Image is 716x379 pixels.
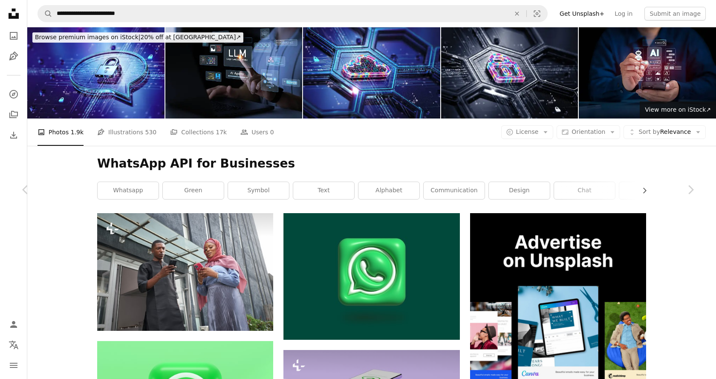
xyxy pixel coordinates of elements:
a: Log in [609,7,638,20]
span: License [516,128,539,135]
a: Browse premium images on iStock|20% off at [GEOGRAPHIC_DATA]↗ [27,27,248,48]
span: Sort by [638,128,660,135]
a: Photos [5,27,22,44]
a: View more on iStock↗ [640,101,716,119]
a: Get Unsplash+ [554,7,609,20]
span: Relevance [638,128,691,136]
span: Browse premium images on iStock | [35,34,140,41]
a: design [489,182,550,199]
button: Submit an image [644,7,706,20]
img: Artificial Intelligence and mobile technology concept. Man using smartphone for AI Search, Genera... [579,27,716,119]
button: Clear [508,6,526,22]
button: License [501,125,554,139]
a: symbol [228,182,289,199]
a: text [293,182,354,199]
a: Collections [5,106,22,123]
img: a green square icon with a phone in the middle [283,213,459,340]
button: Language [5,336,22,353]
span: 0 [270,127,274,137]
a: alphabet [358,182,419,199]
a: Collections 17k [170,119,227,146]
a: Illustrations [5,48,22,65]
a: logo [619,182,680,199]
span: 17k [216,127,227,137]
a: Explore [5,86,22,103]
button: Visual search [527,6,547,22]
a: Next [665,149,716,231]
span: 530 [145,127,157,137]
a: a green square icon with a phone in the middle [283,272,459,280]
a: Log in / Sign up [5,316,22,333]
button: scroll list to the right [637,182,646,199]
a: chat [554,182,615,199]
img: Cloud Network BigData. Security System Concept [303,27,440,119]
button: Menu [5,357,22,374]
form: Find visuals sitewide [38,5,548,22]
img: Large language model(LLM) with AI technology.User working on laptop in LLM,Data performrange lang... [165,27,303,119]
button: Sort byRelevance [624,125,706,139]
span: View more on iStock ↗ [645,106,711,113]
h1: WhatsApp API for Businesses [97,156,646,171]
button: Orientation [557,125,620,139]
a: whatsapp [98,182,159,199]
span: Orientation [572,128,605,135]
img: Locked Communication. Multi-Levels Security System Concept [27,27,165,119]
button: Search Unsplash [38,6,52,22]
img: Protected BigData. Security System Concept [441,27,578,119]
a: communication [424,182,485,199]
a: green [163,182,224,199]
span: 20% off at [GEOGRAPHIC_DATA] ↗ [35,34,241,41]
a: Download History [5,127,22,144]
a: a man and woman standing outside of a building looking at a cell phone [97,268,273,276]
a: Illustrations 530 [97,119,156,146]
img: a man and woman standing outside of a building looking at a cell phone [97,213,273,330]
a: Users 0 [240,119,274,146]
